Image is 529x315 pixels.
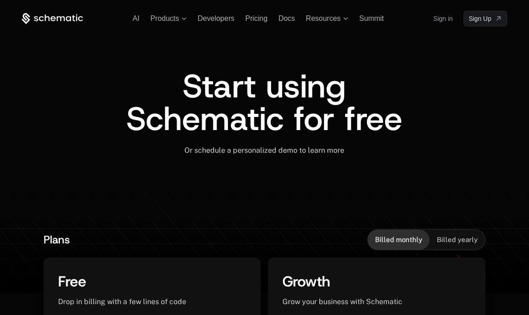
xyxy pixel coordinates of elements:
a: Developers [198,15,234,22]
span: Grow your business with Schematic [282,297,402,306]
span: Plans [44,233,70,247]
span: Drop in billing with a few lines of code [58,297,186,306]
a: [object Object] [464,11,507,26]
span: Billed yearly [437,235,478,244]
a: Sign in [433,11,453,26]
a: Pricing [245,15,267,22]
span: Start using Schematic for free [126,64,402,141]
a: Docs [278,15,295,22]
span: Products [150,15,179,23]
span: Billed monthly [375,235,422,244]
span: Resources [306,15,341,23]
span: Sign Up [469,14,491,23]
span: Growth [282,272,330,291]
a: Summit [359,15,384,22]
span: Or schedule a personalized demo to learn more [184,146,344,155]
a: AI [133,15,139,22]
span: Free [58,272,86,291]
